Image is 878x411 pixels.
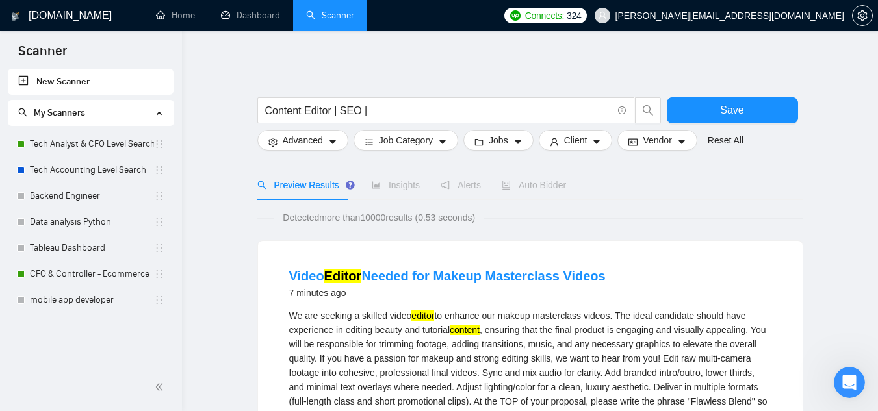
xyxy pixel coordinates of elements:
span: caret-down [438,137,447,147]
a: Tech Analyst & CFO Level Search [30,131,154,157]
span: Auto Bidder [502,180,566,190]
span: folder [474,137,484,147]
div: Tooltip anchor [344,179,356,191]
span: bars [365,137,374,147]
span: holder [154,165,164,175]
a: mobile app developer [30,287,154,313]
span: holder [154,191,164,201]
a: searchScanner [306,10,354,21]
li: Tech Analyst & CFO Level Search [8,131,174,157]
img: upwork-logo.png [510,10,521,21]
span: search [257,181,266,190]
span: Alerts [441,180,481,190]
span: robot [502,181,511,190]
button: search [635,97,661,123]
span: search [18,108,27,117]
span: holder [154,139,164,149]
span: Advanced [283,133,323,147]
span: Save [720,102,743,118]
span: setting [268,137,278,147]
iframe: Intercom live chat [834,367,865,398]
a: homeHome [156,10,195,21]
a: CFO & Controller - Ecommerce [30,261,154,287]
span: holder [154,217,164,227]
span: info-circle [618,106,626,115]
button: idcardVendorcaret-down [617,130,697,151]
li: CFO & Controller - Ecommerce [8,261,174,287]
span: area-chart [372,181,381,190]
a: dashboardDashboard [221,10,280,21]
span: My Scanners [18,107,85,118]
span: Jobs [489,133,508,147]
mark: Editor [324,269,362,283]
div: 7 minutes ago [289,285,606,301]
span: My Scanners [34,107,85,118]
li: Tableau Dashboard [8,235,174,261]
mark: content [450,325,480,335]
span: Preview Results [257,180,351,190]
a: setting [852,10,873,21]
a: Backend Engineer [30,183,154,209]
mark: editor [411,310,434,321]
img: logo [11,6,20,27]
span: holder [154,269,164,279]
span: holder [154,243,164,253]
button: settingAdvancedcaret-down [257,130,348,151]
a: Tableau Dashboard [30,235,154,261]
span: caret-down [592,137,601,147]
button: setting [852,5,873,26]
li: Data analysis Python [8,209,174,235]
span: caret-down [328,137,337,147]
button: folderJobscaret-down [463,130,534,151]
input: Search Freelance Jobs... [265,103,612,119]
span: Detected more than 10000 results (0.53 seconds) [274,210,484,225]
span: caret-down [513,137,523,147]
span: notification [441,181,450,190]
a: Tech Accounting Level Search [30,157,154,183]
span: user [598,11,607,20]
li: New Scanner [8,69,174,95]
span: caret-down [677,137,686,147]
span: Vendor [643,133,671,147]
li: Backend Engineer [8,183,174,209]
span: Scanner [8,42,77,69]
span: user [550,137,559,147]
a: Data analysis Python [30,209,154,235]
span: idcard [628,137,638,147]
button: userClientcaret-down [539,130,613,151]
span: Client [564,133,587,147]
button: barsJob Categorycaret-down [354,130,458,151]
span: holder [154,295,164,305]
button: Save [667,97,798,123]
span: double-left [155,380,168,393]
a: Reset All [708,133,743,147]
li: Tech Accounting Level Search [8,157,174,183]
a: New Scanner [18,69,163,95]
span: Job Category [379,133,433,147]
span: Connects: [525,8,564,23]
span: Insights [372,180,420,190]
li: mobile app developer [8,287,174,313]
span: 324 [567,8,581,23]
span: search [636,105,660,116]
a: VideoEditorNeeded for Makeup Masterclass Videos [289,269,606,283]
